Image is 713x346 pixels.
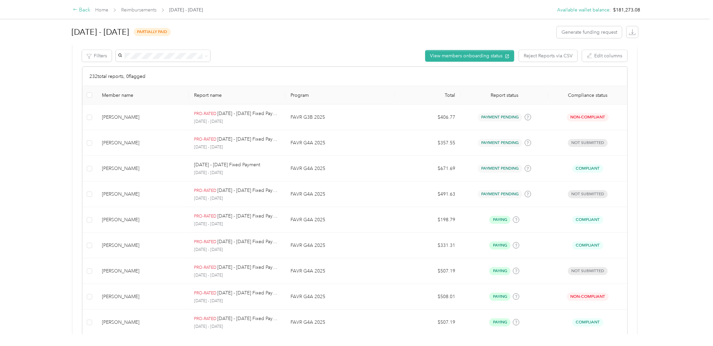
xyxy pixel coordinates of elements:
span: Non-Compliant [567,293,609,300]
td: FAVR G4A 2025 [285,130,395,156]
span: : [609,6,611,13]
span: paying [489,318,511,326]
div: [PERSON_NAME] [102,165,183,172]
p: FAVR G4A 2025 [291,191,389,198]
p: [DATE] - [DATE] Fixed Payment [217,289,279,297]
div: [PERSON_NAME] [102,114,183,121]
td: $198.79 [395,207,461,233]
p: PRO-RATED [194,290,216,296]
div: Total [400,92,455,98]
button: Filters [82,50,112,62]
p: [DATE] - [DATE] Fixed Payment [217,315,279,322]
th: Report name [189,86,285,105]
p: PRO-RATED [194,265,216,271]
p: [DATE] - [DATE] Fixed Payment [217,136,279,143]
span: Compliant [572,216,603,224]
span: Compliant [572,318,603,326]
td: $508.01 [395,284,461,310]
p: PRO-RATED [194,111,216,117]
p: [DATE] - [DATE] [194,221,280,227]
td: $331.31 [395,233,461,258]
td: $671.69 [395,156,461,181]
p: PRO-RATED [194,137,216,143]
a: Reimbursements [121,7,157,13]
span: Not submitted [568,139,608,147]
p: PRO-RATED [194,239,216,245]
p: [DATE] - [DATE] [194,272,280,279]
span: Compliant [572,241,603,249]
div: [PERSON_NAME] [102,191,183,198]
p: [DATE] - [DATE] [194,298,280,304]
div: Back [73,6,90,14]
button: Edit columns [582,50,627,62]
p: PRO-RATED [194,316,216,322]
span: paying [489,293,511,300]
p: [DATE] - [DATE] Fixed Payment [194,161,260,169]
p: FAVR G3B 2025 [291,114,389,121]
span: $181,273.08 [613,6,640,13]
span: payment pending [478,165,522,172]
td: FAVR G4A 2025 [285,233,395,258]
td: FAVR G4A 2025 [285,207,395,233]
td: FAVR G3B 2025 [285,105,395,130]
button: View members onboarding status [425,50,514,62]
span: partially paid [134,28,171,36]
td: FAVR G4A 2025 [285,181,395,207]
div: 232 total reports, 0 flagged [82,67,627,86]
span: Not submitted [568,190,608,198]
span: Not submitted [568,267,608,275]
p: FAVR G4A 2025 [291,165,389,172]
td: FAVR G4A 2025 [285,310,395,335]
span: payment pending [478,139,522,147]
p: [DATE] - [DATE] [194,119,280,125]
span: Compliance status [554,92,622,98]
p: PRO-RATED [194,188,216,194]
span: [DATE] - [DATE] [169,6,203,13]
p: FAVR G4A 2025 [291,267,389,275]
td: $491.63 [395,181,461,207]
p: [DATE] - [DATE] Fixed Payment [217,187,279,194]
button: Generate funding request [557,26,622,38]
span: paying [489,267,511,275]
div: Member name [102,92,183,98]
p: [DATE] - [DATE] Fixed Payment [217,264,279,271]
p: [DATE] - [DATE] [194,196,280,202]
th: Member name [97,86,189,105]
a: Home [95,7,108,13]
p: [DATE] - [DATE] Fixed Payment [217,212,279,220]
span: Report status [466,92,543,98]
span: paying [489,241,511,249]
p: PRO-RATED [194,213,216,220]
button: Available wallet balance [557,6,609,13]
p: FAVR G4A 2025 [291,319,389,326]
span: Compliant [572,165,603,172]
p: [DATE] - [DATE] Fixed Payment [217,110,279,117]
td: FAVR G4A 2025 [285,284,395,310]
p: FAVR G4A 2025 [291,216,389,224]
p: FAVR G4A 2025 [291,139,389,147]
div: [PERSON_NAME] [102,216,183,224]
p: FAVR G4A 2025 [291,242,389,249]
span: payment pending [478,190,522,198]
td: FAVR G4A 2025 [285,258,395,284]
td: $357.55 [395,130,461,156]
button: Reject Reports via CSV [519,50,577,62]
p: [DATE] - [DATE] [194,247,280,253]
span: Generate funding request [561,29,617,36]
div: [PERSON_NAME] [102,293,183,300]
td: FAVR G4A 2025 [285,156,395,181]
td: $406.77 [395,105,461,130]
div: [PERSON_NAME] [102,319,183,326]
span: Non-Compliant [567,113,609,121]
iframe: Everlance-gr Chat Button Frame [675,308,713,346]
td: $507.19 [395,258,461,284]
div: [PERSON_NAME] [102,242,183,249]
th: Program [285,86,395,105]
p: [DATE] - [DATE] Fixed Payment [217,238,279,246]
p: [DATE] - [DATE] [194,324,280,330]
div: [PERSON_NAME] [102,139,183,147]
p: [DATE] - [DATE] [194,170,280,176]
span: paying [489,216,511,224]
span: payment pending [478,113,522,121]
p: [DATE] - [DATE] [194,144,280,150]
